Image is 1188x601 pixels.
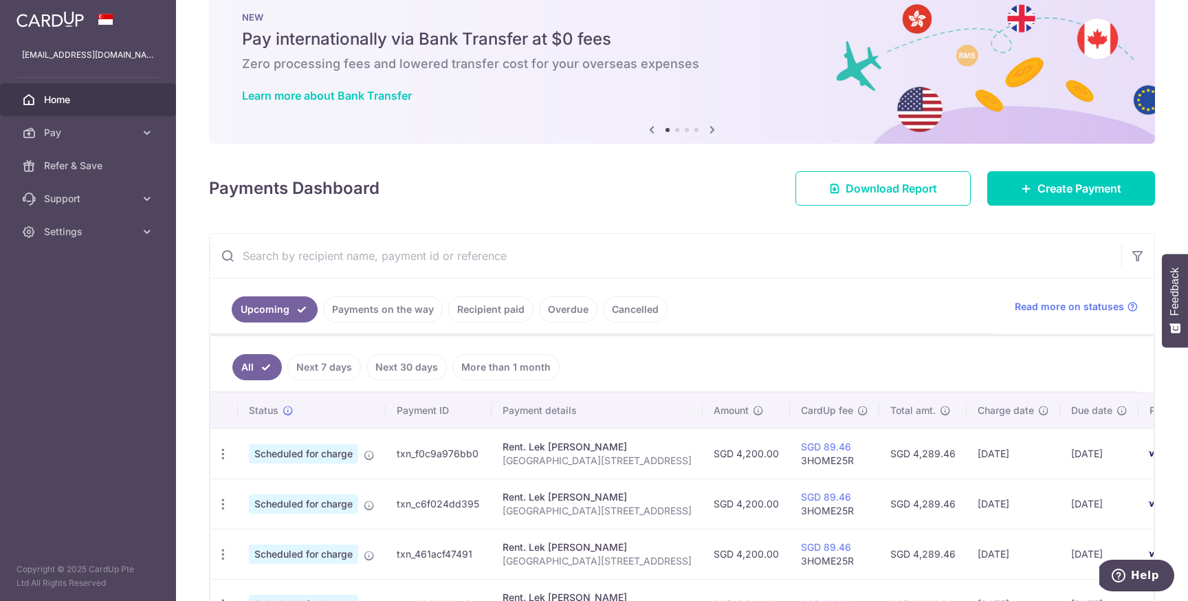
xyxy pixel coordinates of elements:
span: Scheduled for charge [249,444,358,463]
a: Upcoming [232,296,318,323]
td: [DATE] [1060,529,1138,579]
td: [DATE] [967,529,1060,579]
a: Payments on the way [323,296,443,323]
span: Amount [714,404,749,417]
div: Rent. Lek [PERSON_NAME] [503,540,692,554]
div: Rent. Lek [PERSON_NAME] [503,490,692,504]
img: CardUp [16,11,84,28]
td: [DATE] [967,479,1060,529]
button: Feedback - Show survey [1162,254,1188,347]
span: Pay [44,126,135,140]
td: [DATE] [1060,479,1138,529]
input: Search by recipient name, payment id or reference [210,234,1121,278]
a: Next 7 days [287,354,361,380]
a: SGD 89.46 [801,491,851,503]
a: Download Report [795,171,971,206]
a: More than 1 month [452,354,560,380]
img: Bank Card [1143,496,1170,512]
h5: Pay internationally via Bank Transfer at $0 fees [242,28,1122,50]
td: SGD 4,289.46 [879,529,967,579]
p: [EMAIL_ADDRESS][DOMAIN_NAME] [22,48,154,62]
td: [DATE] [967,428,1060,479]
span: Read more on statuses [1015,300,1124,314]
span: Home [44,93,135,107]
iframe: Opens a widget where you can find more information [1099,560,1174,594]
td: 3HOME25R [790,479,879,529]
a: Next 30 days [366,354,447,380]
th: Payment details [492,393,703,428]
img: Bank Card [1143,546,1170,562]
span: Scheduled for charge [249,494,358,514]
td: SGD 4,200.00 [703,479,790,529]
td: SGD 4,289.46 [879,479,967,529]
th: Payment ID [386,393,492,428]
td: SGD 4,200.00 [703,428,790,479]
a: Read more on statuses [1015,300,1138,314]
td: txn_f0c9a976bb0 [386,428,492,479]
span: Scheduled for charge [249,545,358,564]
a: Learn more about Bank Transfer [242,89,412,102]
h4: Payments Dashboard [209,176,379,201]
span: Charge date [978,404,1034,417]
div: Rent. Lek [PERSON_NAME] [503,440,692,454]
a: Cancelled [603,296,668,323]
span: Feedback [1169,267,1181,316]
span: CardUp fee [801,404,853,417]
span: Total amt. [890,404,936,417]
p: [GEOGRAPHIC_DATA][STREET_ADDRESS] [503,504,692,518]
span: Settings [44,225,135,239]
span: Status [249,404,278,417]
span: Create Payment [1037,180,1121,197]
h6: Zero processing fees and lowered transfer cost for your overseas expenses [242,56,1122,72]
img: Bank Card [1143,446,1170,462]
a: All [232,354,282,380]
td: txn_461acf47491 [386,529,492,579]
td: 3HOME25R [790,428,879,479]
a: Overdue [539,296,597,323]
a: SGD 89.46 [801,541,851,553]
span: Refer & Save [44,159,135,173]
td: txn_c6f024dd395 [386,479,492,529]
td: SGD 4,289.46 [879,428,967,479]
a: Create Payment [987,171,1155,206]
span: Download Report [846,180,937,197]
span: Support [44,192,135,206]
span: Due date [1071,404,1112,417]
p: [GEOGRAPHIC_DATA][STREET_ADDRESS] [503,554,692,568]
a: Recipient paid [448,296,533,323]
a: SGD 89.46 [801,441,851,452]
p: NEW [242,12,1122,23]
td: 3HOME25R [790,529,879,579]
td: SGD 4,200.00 [703,529,790,579]
td: [DATE] [1060,428,1138,479]
p: [GEOGRAPHIC_DATA][STREET_ADDRESS] [503,454,692,468]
